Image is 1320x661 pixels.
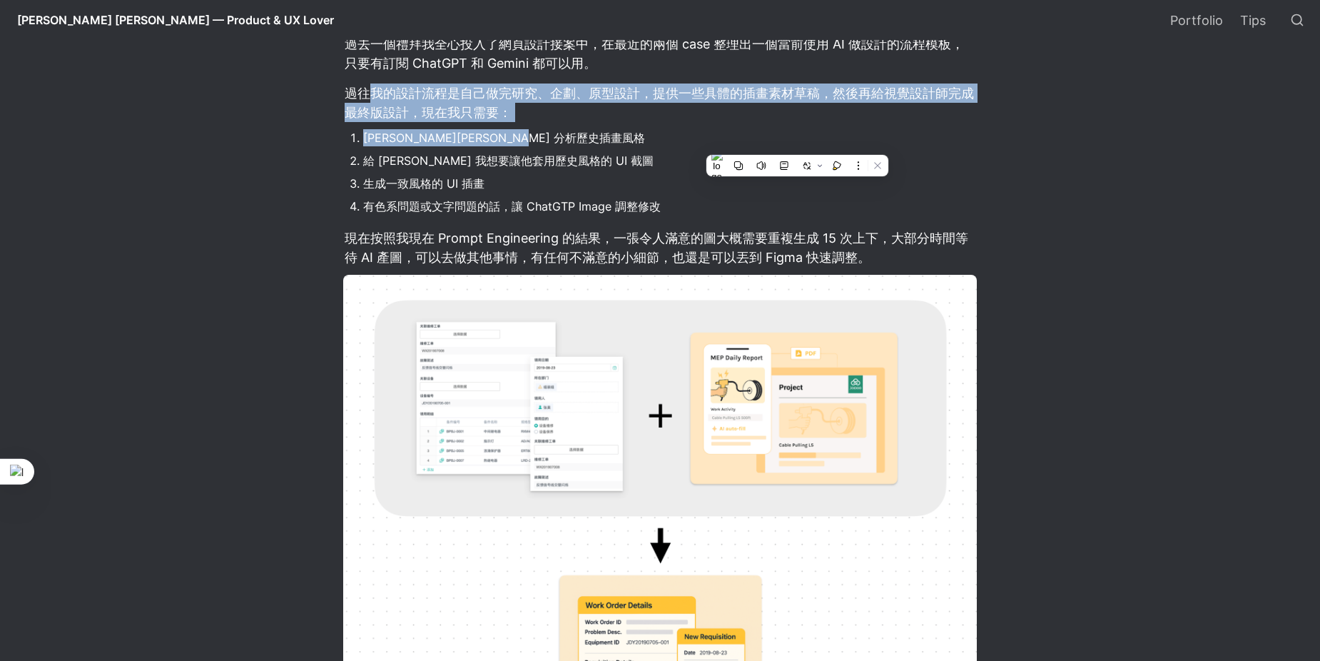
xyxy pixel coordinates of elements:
[363,196,977,217] li: 有色系問題或文字問題的話，讓 ChatGTP Image 調整修改
[343,32,977,75] p: 過去一個禮拜我全心投入了網頁設計接案中，在最近的兩個 case 整理出一個當前使用 AI 做設計的流程模板，只要有訂閱 ChatGPT 和 Gemini 都可以用。
[363,150,977,171] li: 給 [PERSON_NAME] 我想要讓他套用歷史風格的 UI 截圖
[363,127,977,148] li: [PERSON_NAME][PERSON_NAME] 分析歷史插畫風格
[343,226,977,269] p: 現在按照我現在 Prompt Engineering 的結果，一張令人滿意的圖大概需要重複生成 15 次上下，大部分時間等待 AI 產圖，可以去做其他事情，有任何不滿意的小細節，也還是可以丟到 ...
[363,173,977,194] li: 生成一致風格的 UI 插畫
[17,13,334,27] span: [PERSON_NAME] [PERSON_NAME] — Product & UX Lover
[343,81,977,124] p: 過往我的設計流程是自己做完研究、企劃、原型設計，提供一些具體的插畫素材草稿，然後再給視覺設計師完成最終版設計，現在我只需要：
